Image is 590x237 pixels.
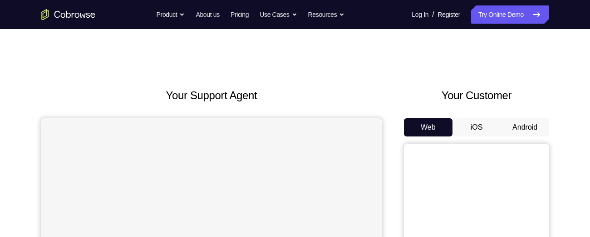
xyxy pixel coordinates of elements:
button: Web [404,118,452,136]
a: Register [438,5,460,24]
span: / [432,9,434,20]
h2: Your Customer [404,87,549,104]
a: About us [196,5,219,24]
button: Android [501,118,549,136]
a: Try Online Demo [471,5,549,24]
h2: Your Support Agent [41,87,382,104]
button: Use Cases [260,5,297,24]
a: Go to the home page [41,9,95,20]
a: Pricing [231,5,249,24]
button: iOS [452,118,501,136]
a: Log In [412,5,428,24]
button: Product [157,5,185,24]
button: Resources [308,5,345,24]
